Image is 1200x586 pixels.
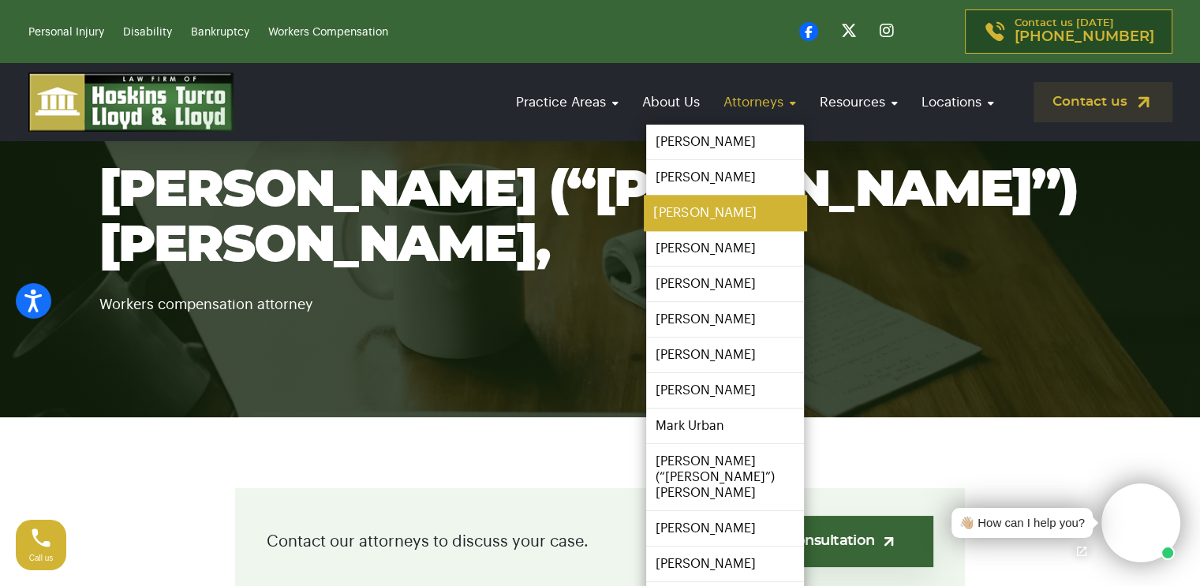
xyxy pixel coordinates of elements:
[646,231,804,266] a: [PERSON_NAME]
[99,274,1101,316] p: Workers compensation attorney
[28,27,104,38] a: Personal Injury
[646,373,804,408] a: [PERSON_NAME]
[634,80,708,125] a: About Us
[268,27,388,38] a: Workers Compensation
[191,27,249,38] a: Bankruptcy
[646,302,804,337] a: [PERSON_NAME]
[680,516,933,567] a: Get a free consultation
[28,73,234,132] img: logo
[646,444,804,510] a: [PERSON_NAME] (“[PERSON_NAME]”) [PERSON_NAME]
[812,80,906,125] a: Resources
[29,554,54,562] span: Call us
[646,160,804,195] a: [PERSON_NAME]
[646,511,804,546] a: [PERSON_NAME]
[1034,82,1172,122] a: Contact us
[646,409,804,443] a: Mark Urban
[123,27,172,38] a: Disability
[646,338,804,372] a: [PERSON_NAME]
[914,80,1002,125] a: Locations
[1015,29,1154,45] span: [PHONE_NUMBER]
[646,125,804,159] a: [PERSON_NAME]
[99,163,1101,274] h1: [PERSON_NAME] (“[PERSON_NAME]”) [PERSON_NAME],
[646,267,804,301] a: [PERSON_NAME]
[1015,18,1154,45] p: Contact us [DATE]
[959,514,1085,532] div: 👋🏼 How can I help you?
[880,533,897,550] img: arrow-up-right-light.svg
[646,547,804,581] a: [PERSON_NAME]
[508,80,626,125] a: Practice Areas
[1065,535,1098,568] a: Open chat
[644,196,806,231] a: [PERSON_NAME]
[965,9,1172,54] a: Contact us [DATE][PHONE_NUMBER]
[716,80,804,125] a: Attorneys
